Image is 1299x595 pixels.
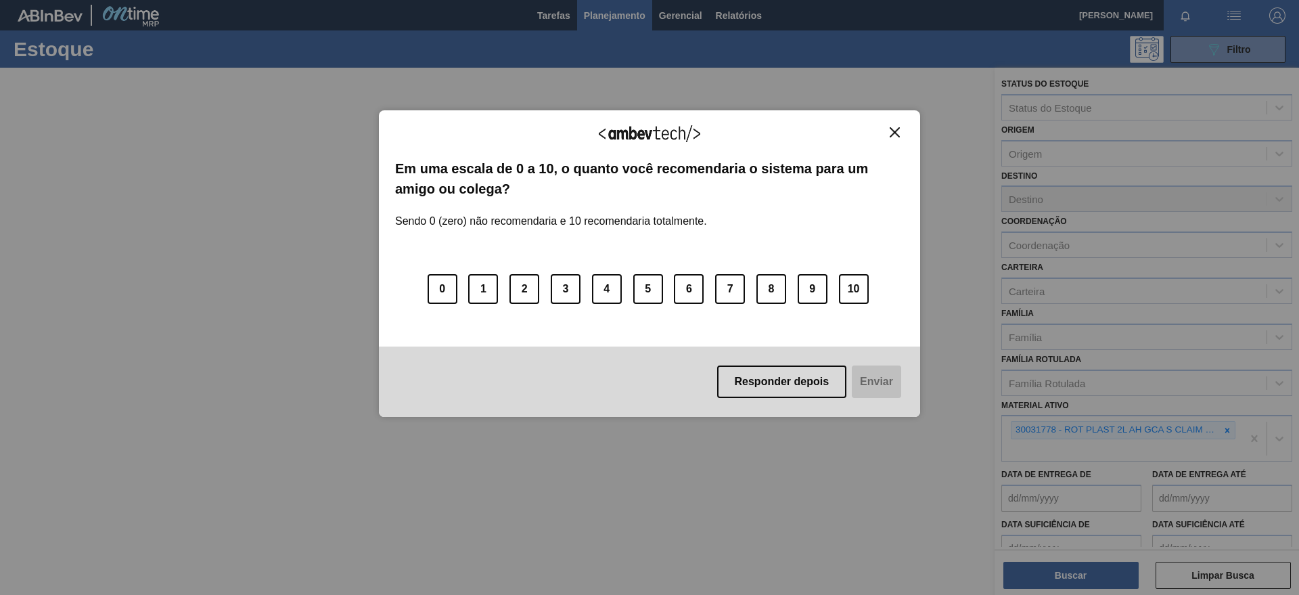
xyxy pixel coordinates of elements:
[551,274,580,304] button: 3
[599,125,700,142] img: Logo Ambevtech
[468,274,498,304] button: 1
[715,274,745,304] button: 7
[395,158,904,200] label: Em uma escala de 0 a 10, o quanto você recomendaria o sistema para um amigo ou colega?
[798,274,827,304] button: 9
[890,127,900,137] img: Close
[395,199,707,227] label: Sendo 0 (zero) não recomendaria e 10 recomendaria totalmente.
[428,274,457,304] button: 0
[839,274,869,304] button: 10
[717,366,847,398] button: Responder depois
[592,274,622,304] button: 4
[633,274,663,304] button: 5
[509,274,539,304] button: 2
[674,274,704,304] button: 6
[886,127,904,138] button: Close
[756,274,786,304] button: 8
